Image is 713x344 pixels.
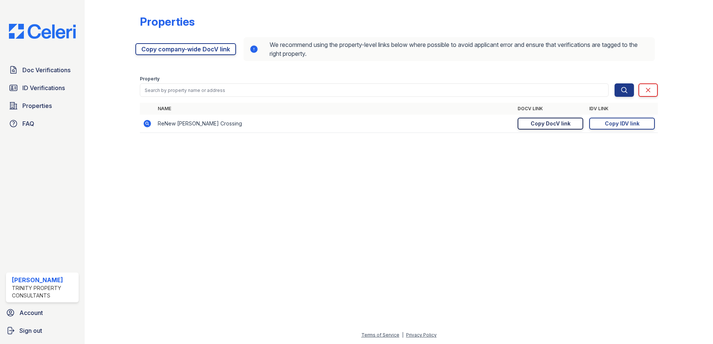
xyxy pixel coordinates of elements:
span: Account [19,308,43,317]
span: ID Verifications [22,83,65,92]
span: Sign out [19,326,42,335]
span: Doc Verifications [22,66,70,74]
span: FAQ [22,119,34,128]
a: Terms of Service [361,332,399,338]
div: | [402,332,403,338]
a: Properties [6,98,79,113]
div: We recommend using the property-level links below where possible to avoid applicant error and ens... [244,37,655,61]
a: Copy DocV link [518,118,583,130]
td: ReNew [PERSON_NAME] Crossing [155,115,515,133]
th: Name [155,103,515,115]
a: FAQ [6,116,79,131]
div: Copy DocV link [531,120,571,127]
a: ID Verifications [6,80,79,95]
th: IDV Link [586,103,658,115]
label: Property [140,76,160,82]
div: Copy IDV link [605,120,640,127]
input: Search by property name or address [140,83,609,97]
a: Privacy Policy [406,332,437,338]
span: Properties [22,101,52,110]
a: Copy company-wide DocV link [135,43,236,55]
div: [PERSON_NAME] [12,275,76,284]
div: Trinity Property Consultants [12,284,76,299]
div: Properties [140,15,195,28]
a: Account [3,305,82,320]
a: Sign out [3,323,82,338]
img: CE_Logo_Blue-a8612792a0a2168367f1c8372b55b34899dd931a85d93a1a3d3e32e68fde9ad4.png [3,24,82,39]
a: Doc Verifications [6,63,79,77]
th: DocV Link [515,103,586,115]
a: Copy IDV link [589,118,655,130]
